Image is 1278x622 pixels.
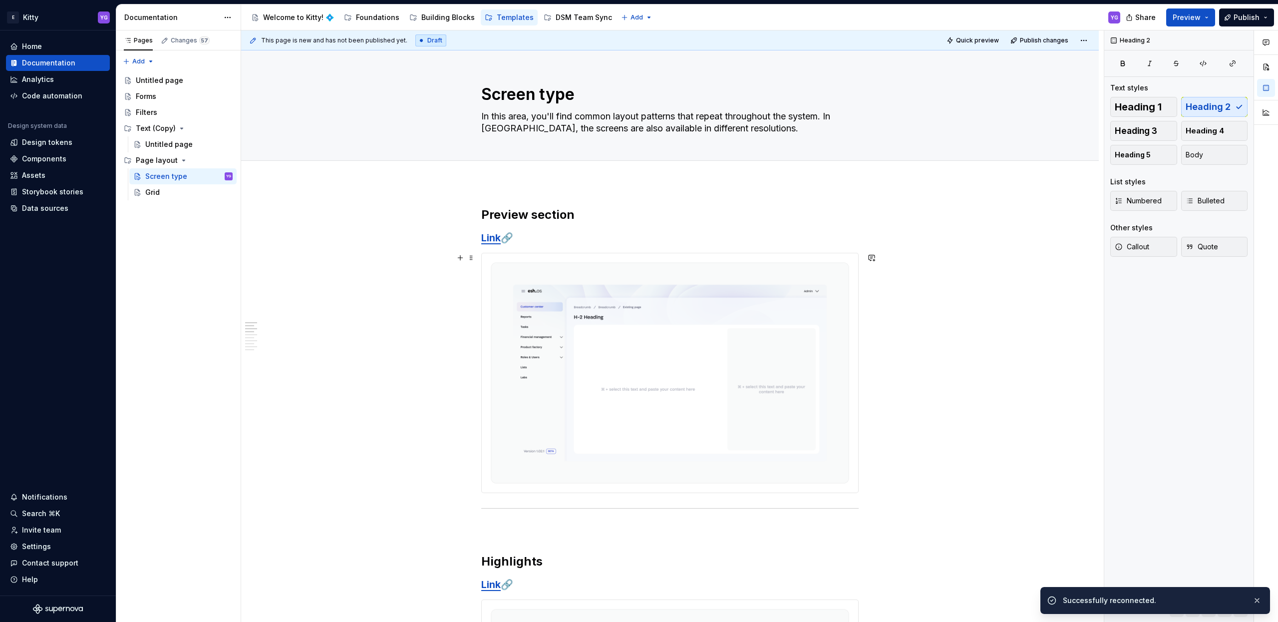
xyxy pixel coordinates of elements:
[1173,12,1201,22] span: Preview
[1135,12,1156,22] span: Share
[22,525,61,535] div: Invite team
[100,13,108,21] div: YG
[2,6,114,28] button: EKittyYG
[6,88,110,104] a: Code automation
[120,104,237,120] a: Filters
[956,36,999,44] span: Quick preview
[1186,126,1224,136] span: Heading 4
[199,36,210,44] span: 57
[171,36,210,44] div: Changes
[22,41,42,51] div: Home
[124,36,153,44] div: Pages
[129,168,237,184] a: Screen typeYG
[1063,596,1245,606] div: Successfully reconnected.
[1181,191,1248,211] button: Bulleted
[6,522,110,538] a: Invite team
[481,554,859,570] h2: Highlights
[1110,121,1177,141] button: Heading 3
[618,10,655,24] button: Add
[944,33,1003,47] button: Quick preview
[1111,13,1118,21] div: YG
[22,542,51,552] div: Settings
[631,13,643,21] span: Add
[247,7,616,27] div: Page tree
[1110,237,1177,257] button: Callout
[1115,102,1162,112] span: Heading 1
[22,187,83,197] div: Storybook stories
[427,36,442,44] span: Draft
[481,578,859,592] h3: 🔗
[1186,242,1218,252] span: Quote
[1020,36,1068,44] span: Publish changes
[263,12,334,22] div: Welcome to Kitty! 💠
[22,137,72,147] div: Design tokens
[421,12,475,22] div: Building Blocks
[120,72,237,200] div: Page tree
[261,36,407,44] span: This page is new and has not been published yet.
[6,151,110,167] a: Components
[132,57,145,65] span: Add
[6,71,110,87] a: Analytics
[1110,97,1177,117] button: Heading 1
[479,82,857,106] textarea: Screen type
[1110,83,1148,93] div: Text styles
[22,558,78,568] div: Contact support
[481,579,501,591] a: Link
[1007,33,1073,47] button: Publish changes
[129,184,237,200] a: Grid
[8,122,67,130] div: Design system data
[124,12,219,22] div: Documentation
[1121,8,1162,26] button: Share
[1234,12,1260,22] span: Publish
[22,170,45,180] div: Assets
[482,253,858,493] img: e44943f6-2e2a-41cf-b813-74ed5f194d28.png
[136,107,157,117] div: Filters
[1110,145,1177,165] button: Heading 5
[22,154,66,164] div: Components
[1110,191,1177,211] button: Numbered
[6,489,110,505] button: Notifications
[1219,8,1274,26] button: Publish
[1115,150,1151,160] span: Heading 5
[22,203,68,213] div: Data sources
[129,136,237,152] a: Untitled page
[145,139,193,149] div: Untitled page
[1115,196,1162,206] span: Numbered
[120,72,237,88] a: Untitled page
[556,12,612,22] div: DSM Team Sync
[405,9,479,25] a: Building Blocks
[136,123,176,133] div: Text (Copy)
[22,509,60,519] div: Search ⌘K
[481,231,859,245] h3: 🔗
[540,9,616,25] a: DSM Team Sync
[356,12,399,22] div: Foundations
[136,75,183,85] div: Untitled page
[6,539,110,555] a: Settings
[136,91,156,101] div: Forms
[6,555,110,571] button: Contact support
[6,38,110,54] a: Home
[1115,242,1149,252] span: Callout
[1186,196,1225,206] span: Bulleted
[1186,150,1203,160] span: Body
[22,91,82,101] div: Code automation
[1110,177,1146,187] div: List styles
[120,152,237,168] div: Page layout
[6,184,110,200] a: Storybook stories
[479,108,857,136] textarea: In this area, you'll find common layout patterns that repeat throughout the system. In [GEOGRAPHI...
[1181,145,1248,165] button: Body
[22,492,67,502] div: Notifications
[481,232,501,244] strong: Link
[7,11,19,23] div: E
[481,9,538,25] a: Templates
[22,74,54,84] div: Analytics
[22,58,75,68] div: Documentation
[6,200,110,216] a: Data sources
[120,120,237,136] div: Text (Copy)
[1166,8,1215,26] button: Preview
[1181,237,1248,257] button: Quote
[1181,121,1248,141] button: Heading 4
[6,55,110,71] a: Documentation
[1115,126,1157,136] span: Heading 3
